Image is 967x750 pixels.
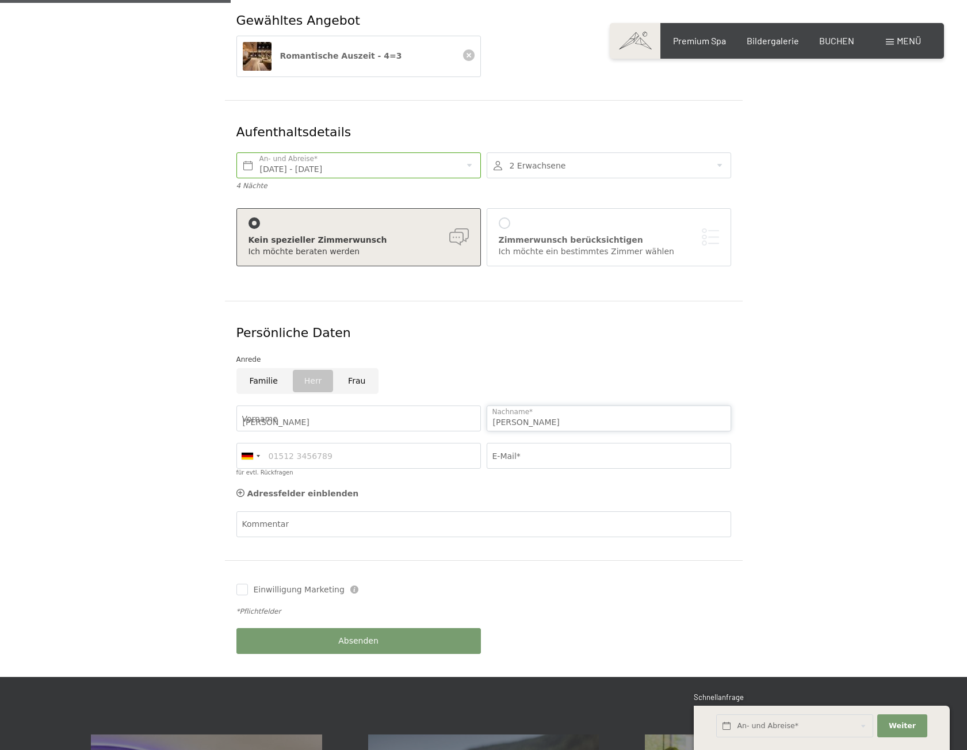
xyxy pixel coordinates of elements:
span: Adressfelder einblenden [247,489,359,498]
div: Germany (Deutschland): +49 [237,443,263,468]
div: Kein spezieller Zimmerwunsch [249,235,469,246]
a: BUCHEN [819,35,854,46]
div: 4 Nächte [236,181,481,191]
div: *Pflichtfelder [236,607,731,617]
span: Menü [897,35,921,46]
span: Einwilligung Marketing [254,584,345,596]
div: Ich möchte ein bestimmtes Zimmer wählen [499,246,719,258]
div: Persönliche Daten [236,324,731,342]
span: Absenden [338,636,379,647]
button: Weiter [877,714,927,738]
div: Anrede [236,354,731,365]
button: Absenden [236,628,481,654]
input: 01512 3456789 [236,443,481,469]
span: Schnellanfrage [694,692,744,702]
span: Romantische Auszeit - 4=3 [280,51,402,60]
div: Gewähltes Angebot [236,12,731,30]
div: Aufenthaltsdetails [236,124,648,141]
img: Romantische Auszeit - 4=3 [243,42,272,71]
label: für evtl. Rückfragen [236,469,293,476]
div: Ich möchte beraten werden [249,246,469,258]
div: Zimmerwunsch berücksichtigen [499,235,719,246]
a: Bildergalerie [747,35,799,46]
a: Premium Spa [673,35,726,46]
span: Weiter [889,721,916,731]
